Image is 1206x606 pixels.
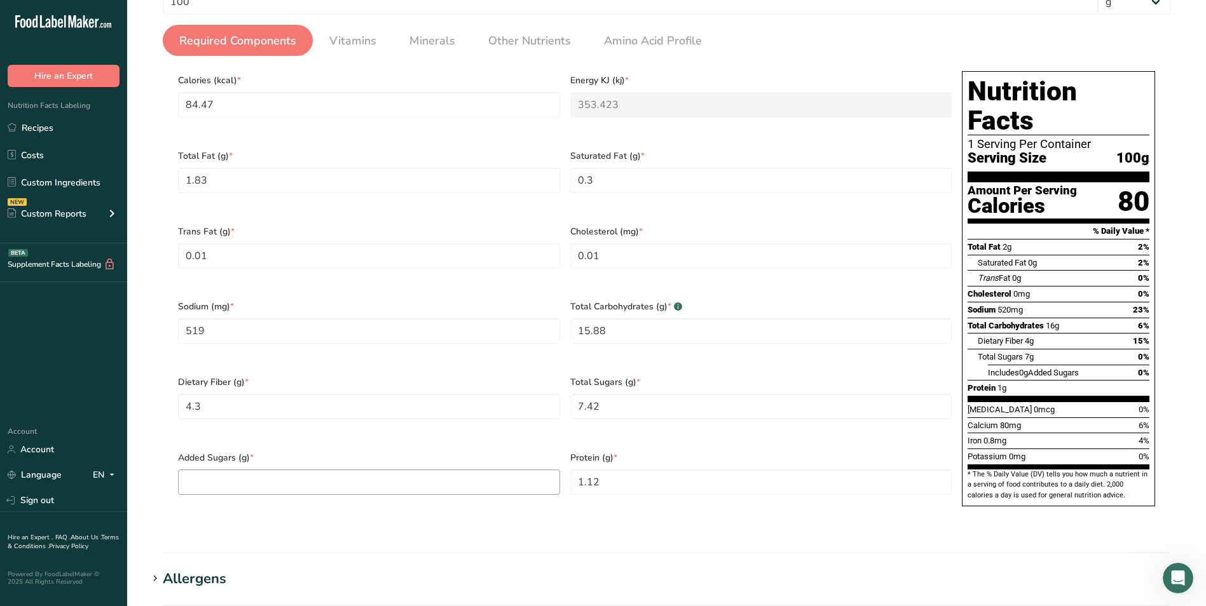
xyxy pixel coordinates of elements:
[8,464,62,486] a: Language
[968,383,996,393] span: Protein
[968,185,1077,197] div: Amount Per Serving
[329,32,376,50] span: Vitamins
[49,542,88,551] a: Privacy Policy
[8,570,120,586] div: Powered By FoodLabelMaker © 2025 All Rights Reserved
[604,32,702,50] span: Amino Acid Profile
[570,225,952,238] span: Cholesterol (mg)
[71,533,101,542] a: About Us .
[178,149,560,163] span: Total Fat (g)
[968,469,1149,501] section: * The % Daily Value (DV) tells you how much a nutrient in a serving of food contributes to a dail...
[93,468,120,483] div: EN
[1139,421,1149,430] span: 6%
[8,249,28,257] div: BETA
[978,336,1023,346] span: Dietary Fiber
[8,207,86,220] div: Custom Reports
[978,273,1010,283] span: Fat
[1028,258,1037,267] span: 0g
[968,321,1044,330] span: Total Carbohydrates
[1025,352,1034,361] span: 7g
[178,451,560,464] span: Added Sugars (g)
[968,224,1149,239] section: % Daily Value *
[570,74,952,87] span: Energy KJ (kj)
[488,32,571,50] span: Other Nutrients
[968,452,1007,461] span: Potassium
[1138,321,1149,330] span: 6%
[55,533,71,542] a: FAQ .
[1133,336,1149,346] span: 15%
[570,300,952,313] span: Total Carbohydrates (g)
[1138,273,1149,283] span: 0%
[570,149,952,163] span: Saturated Fat (g)
[570,451,952,464] span: Protein (g)
[1133,305,1149,314] span: 23%
[1138,289,1149,299] span: 0%
[178,225,560,238] span: Trans Fat (g)
[1019,368,1028,377] span: 0g
[1118,185,1149,219] div: 80
[988,368,1079,377] span: Includes Added Sugars
[570,375,952,389] span: Total Sugars (g)
[997,305,1023,314] span: 520mg
[1000,421,1021,430] span: 80mg
[1138,368,1149,377] span: 0%
[1003,242,1011,252] span: 2g
[1138,352,1149,361] span: 0%
[978,258,1026,267] span: Saturated Fat
[8,533,119,551] a: Terms & Conditions .
[1034,405,1055,414] span: 0mcg
[163,569,226,589] div: Allergens
[1139,452,1149,461] span: 0%
[968,421,998,430] span: Calcium
[8,65,120,87] button: Hire an Expert
[968,436,982,445] span: Iron
[1163,563,1193,593] iframe: Intercom live chat
[1138,258,1149,267] span: 2%
[997,383,1006,393] span: 1g
[978,352,1023,361] span: Total Sugars
[968,151,1046,166] span: Serving Size
[968,197,1077,215] div: Calories
[1025,336,1034,346] span: 4g
[178,300,560,313] span: Sodium (mg)
[983,436,1006,445] span: 0.8mg
[978,273,999,283] i: Trans
[409,32,455,50] span: Minerals
[968,289,1011,299] span: Cholesterol
[968,242,1001,252] span: Total Fat
[179,32,296,50] span: Required Components
[8,198,27,206] div: NEW
[1116,151,1149,166] span: 100g
[1046,321,1059,330] span: 16g
[1139,436,1149,445] span: 4%
[1138,242,1149,252] span: 2%
[968,138,1149,151] div: 1 Serving Per Container
[968,405,1032,414] span: [MEDICAL_DATA]
[178,74,560,87] span: Calories (kcal)
[1013,289,1030,299] span: 0mg
[1012,273,1021,283] span: 0g
[8,533,53,542] a: Hire an Expert .
[178,375,560,389] span: Dietary Fiber (g)
[968,305,996,314] span: Sodium
[1139,405,1149,414] span: 0%
[968,77,1149,135] h1: Nutrition Facts
[1009,452,1025,461] span: 0mg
